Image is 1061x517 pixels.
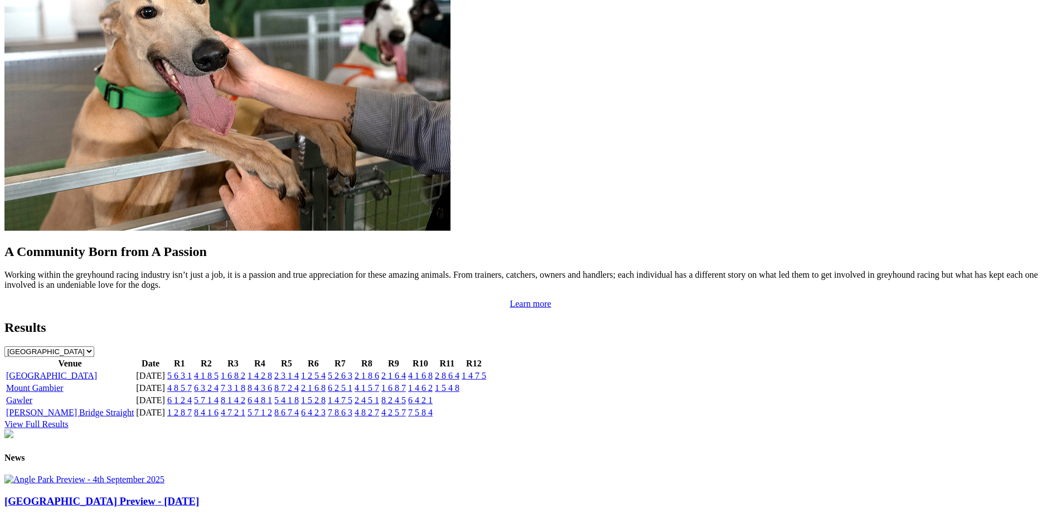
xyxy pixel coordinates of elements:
[4,419,69,429] a: View Full Results
[408,358,433,369] th: R10
[510,299,551,308] a: Learn more
[328,395,352,405] a: 1 4 7 5
[274,358,299,369] th: R5
[221,383,245,393] a: 7 3 1 8
[355,395,379,405] a: 2 4 5 1
[221,371,245,380] a: 1 6 8 2
[4,429,13,438] img: chasers_homepage.jpg
[328,371,352,380] a: 5 2 6 3
[462,371,486,380] a: 1 4 7 5
[135,407,166,418] td: [DATE]
[4,320,1057,335] h2: Results
[381,358,406,369] th: R9
[328,408,352,417] a: 7 8 6 3
[4,475,164,485] img: Angle Park Preview - 4th September 2025
[301,395,326,405] a: 1 5 2 8
[248,371,272,380] a: 1 4 2 8
[167,383,192,393] a: 4 8 5 7
[194,408,219,417] a: 8 4 1 6
[434,358,460,369] th: R11
[135,383,166,394] td: [DATE]
[135,358,166,369] th: Date
[328,383,352,393] a: 6 2 5 1
[274,408,299,417] a: 8 6 7 4
[194,395,219,405] a: 5 7 1 4
[435,371,459,380] a: 2 8 6 4
[167,371,192,380] a: 5 6 3 1
[355,371,379,380] a: 2 1 8 6
[6,383,64,393] a: Mount Gambier
[135,395,166,406] td: [DATE]
[221,395,245,405] a: 8 1 4 2
[355,408,379,417] a: 4 8 2 7
[274,383,299,393] a: 8 7 2 4
[274,371,299,380] a: 2 3 1 4
[274,395,299,405] a: 5 4 1 8
[381,408,406,417] a: 4 2 5 7
[461,358,487,369] th: R12
[381,395,406,405] a: 8 2 4 5
[408,395,433,405] a: 6 4 2 1
[4,495,199,507] a: [GEOGRAPHIC_DATA] Preview - [DATE]
[355,383,379,393] a: 4 1 5 7
[4,270,1057,290] p: Working within the greyhound racing industry isn’t just a job, it is a passion and true appreciat...
[194,383,219,393] a: 6 3 2 4
[301,371,326,380] a: 1 2 5 4
[193,358,219,369] th: R2
[408,371,433,380] a: 4 1 6 8
[167,408,192,417] a: 1 2 8 7
[408,383,433,393] a: 1 4 6 2
[408,408,433,417] a: 7 5 8 4
[221,408,245,417] a: 4 7 2 1
[354,358,380,369] th: R8
[6,395,32,405] a: Gawler
[248,395,272,405] a: 6 4 8 1
[381,371,406,380] a: 2 1 6 4
[301,408,326,417] a: 6 4 2 3
[327,358,353,369] th: R7
[301,358,326,369] th: R6
[167,395,192,405] a: 6 1 2 4
[194,371,219,380] a: 4 1 8 5
[6,371,97,380] a: [GEOGRAPHIC_DATA]
[6,358,134,369] th: Venue
[220,358,246,369] th: R3
[135,370,166,381] td: [DATE]
[6,408,134,417] a: [PERSON_NAME] Bridge Straight
[301,383,326,393] a: 2 1 6 8
[248,383,272,393] a: 8 4 3 6
[247,358,273,369] th: R4
[435,383,459,393] a: 1 5 4 8
[167,358,192,369] th: R1
[381,383,406,393] a: 1 6 8 7
[4,244,1057,259] h2: A Community Born from A Passion
[248,408,272,417] a: 5 7 1 2
[4,453,1057,463] h4: News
